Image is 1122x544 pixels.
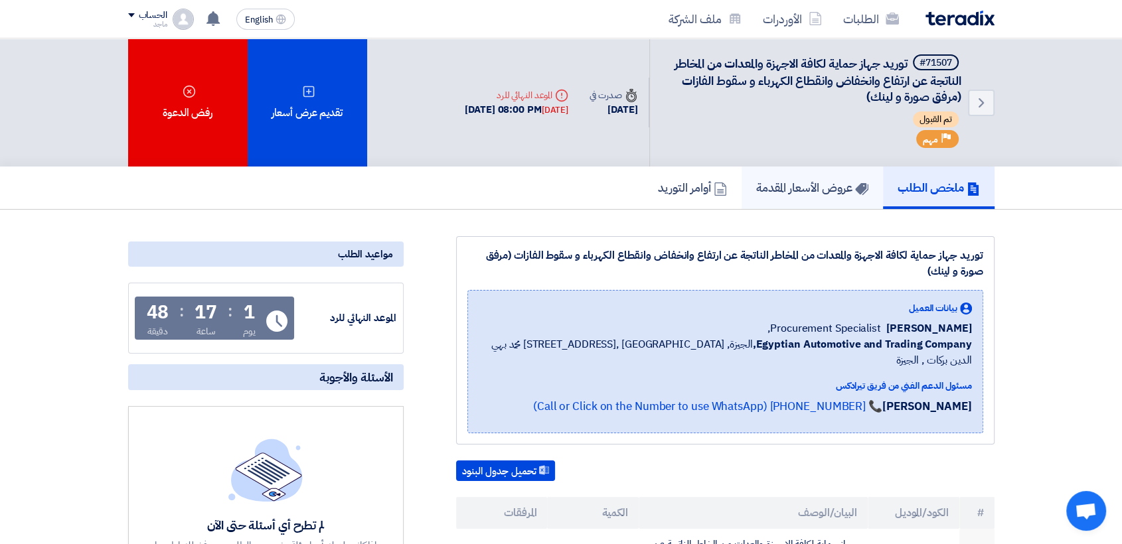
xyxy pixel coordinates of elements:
div: يوم [243,324,256,338]
div: توريد جهاز حماية لكافة الاجهزة والمعدات من المخاطر الناتجة عن ارتفاع وانخفاض وانقطاع الكهرباء و س... [467,247,983,279]
a: عروض الأسعار المقدمة [742,167,883,209]
span: الجيزة, [GEOGRAPHIC_DATA] ,[STREET_ADDRESS] محمد بهي الدين بركات , الجيزة [479,336,972,368]
div: [DATE] [590,102,637,117]
div: : [179,299,184,323]
a: 📞 [PHONE_NUMBER] (Call or Click on the Number to use WhatsApp) [533,398,882,415]
a: ملخص الطلب [883,167,995,209]
th: الكمية [547,497,639,529]
span: الأسئلة والأجوبة [319,370,393,385]
div: [DATE] 08:00 PM [465,102,568,117]
span: مهم [923,133,938,146]
img: profile_test.png [173,9,194,30]
div: 17 [195,303,217,322]
div: تقديم عرض أسعار [248,38,367,167]
img: empty_state_list.svg [228,439,303,501]
div: الموعد النهائي للرد [297,310,396,326]
div: لم تطرح أي أسئلة حتى الآن [153,517,378,533]
button: English [236,9,295,30]
a: أوامر التوريد [643,167,742,209]
div: الحساب [139,10,167,21]
h5: أوامر التوريد [658,180,727,195]
div: ماجد [128,21,167,28]
th: # [959,497,995,529]
strong: [PERSON_NAME] [882,398,972,415]
span: English [245,15,273,25]
div: 1 [244,303,255,322]
th: المرفقات [456,497,548,529]
img: Teradix logo [925,11,995,26]
a: الأوردرات [752,3,833,34]
div: Open chat [1066,491,1106,531]
b: Egyptian Automotive and Trading Company, [752,336,971,352]
th: الكود/الموديل [868,497,959,529]
a: ملف الشركة [658,3,752,34]
span: تم القبول [913,111,959,127]
div: دقيقة [147,324,168,338]
span: بيانات العميل [909,301,957,315]
th: البيان/الوصف [639,497,868,529]
div: مواعيد الطلب [128,241,404,267]
a: الطلبات [833,3,910,34]
div: رفض الدعوة [128,38,248,167]
h5: ملخص الطلب [898,180,980,195]
div: : [228,299,232,323]
div: 48 [147,303,169,322]
div: [DATE] [542,103,568,117]
button: تحميل جدول البنود [456,460,555,482]
h5: توريد جهاز حماية لكافة الاجهزة والمعدات من المخاطر الناتجة عن ارتفاع وانخفاض وانقطاع الكهرباء و س... [666,54,961,105]
span: Procurement Specialist, [767,320,881,336]
span: [PERSON_NAME] [886,320,972,336]
span: توريد جهاز حماية لكافة الاجهزة والمعدات من المخاطر الناتجة عن ارتفاع وانخفاض وانقطاع الكهرباء و س... [675,54,961,105]
div: صدرت في [590,88,637,102]
div: #71507 [920,58,952,68]
div: مسئول الدعم الفني من فريق تيرادكس [479,379,972,393]
div: ساعة [197,324,216,338]
div: الموعد النهائي للرد [465,88,568,102]
h5: عروض الأسعار المقدمة [756,180,868,195]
